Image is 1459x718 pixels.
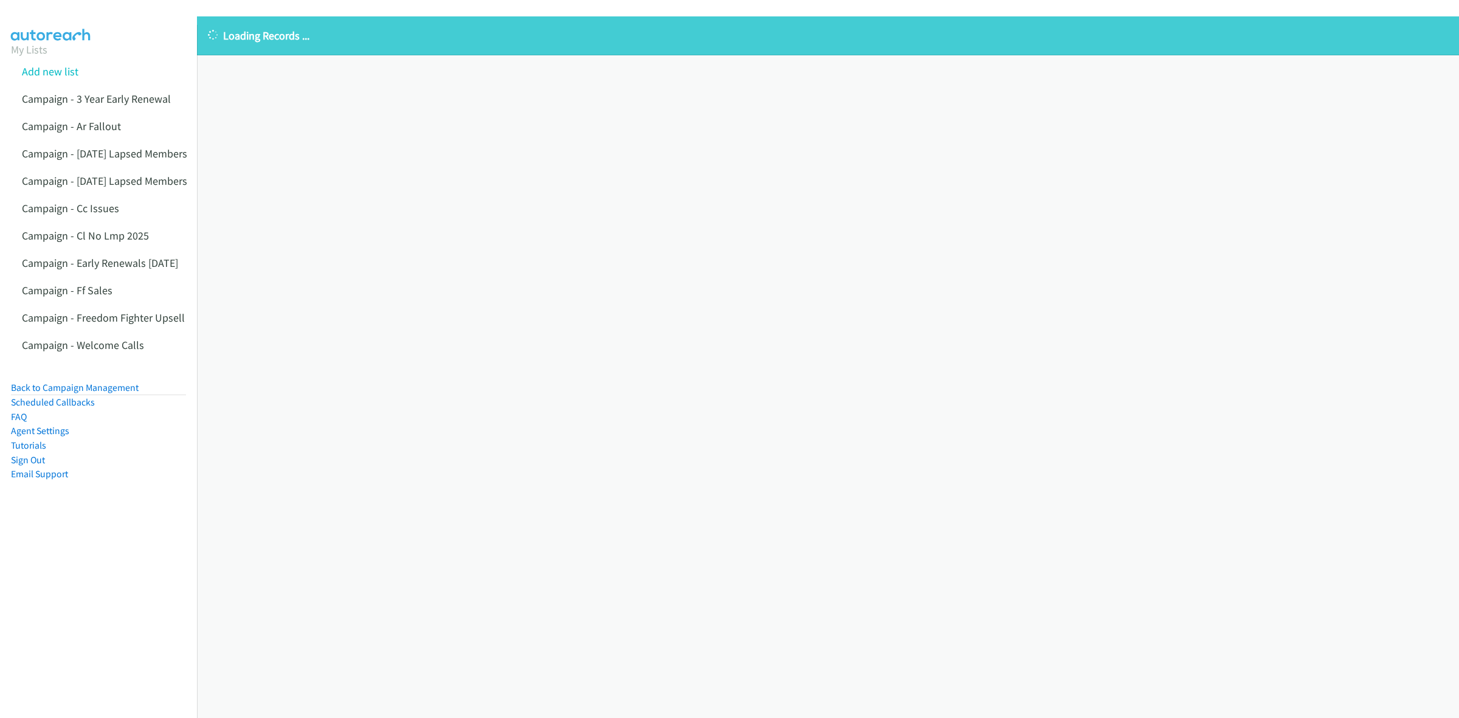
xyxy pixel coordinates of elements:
a: Campaign - Ff Sales [22,283,112,297]
a: FAQ [11,411,27,423]
p: Loading Records ... [208,27,1448,44]
a: Campaign - Freedom Fighter Upsell [22,311,185,325]
a: Campaign - Welcome Calls [22,338,144,352]
a: Campaign - Ar Fallout [22,119,121,133]
a: Email Support [11,468,68,480]
a: Add new list [22,64,78,78]
a: Campaign - [DATE] Lapsed Members [22,174,187,188]
a: Tutorials [11,440,46,451]
a: Campaign - Cl No Lmp 2025 [22,229,149,243]
a: Agent Settings [11,425,69,437]
a: Scheduled Callbacks [11,396,95,408]
a: Campaign - Early Renewals [DATE] [22,256,178,270]
a: Back to Campaign Management [11,382,139,393]
a: My Lists [11,43,47,57]
a: Campaign - [DATE] Lapsed Members [22,147,187,161]
a: Sign Out [11,454,45,466]
a: Campaign - Cc Issues [22,201,119,215]
a: Campaign - 3 Year Early Renewal [22,92,171,106]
